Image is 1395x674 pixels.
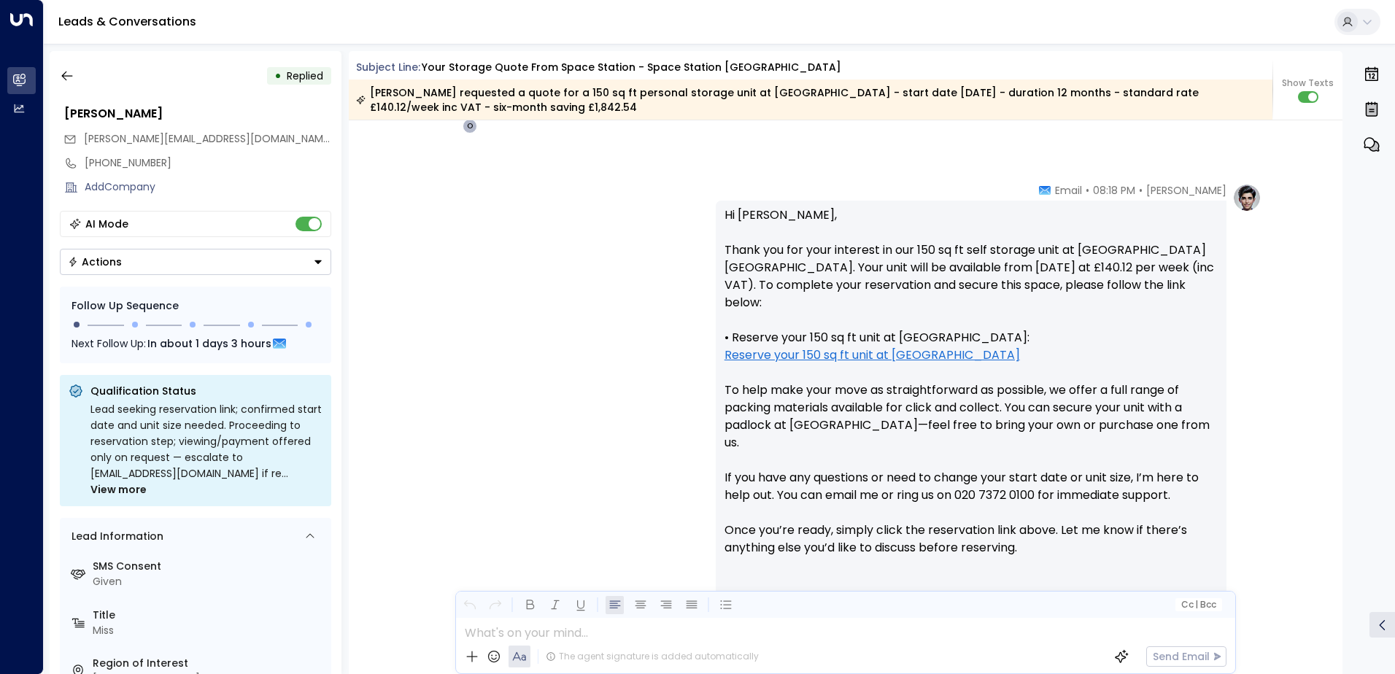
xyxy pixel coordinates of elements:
[72,298,320,314] div: Follow Up Sequence
[147,336,271,352] span: In about 1 days 3 hours
[1282,77,1334,90] span: Show Texts
[85,179,331,195] div: AddCompany
[724,206,1218,574] p: Hi [PERSON_NAME], Thank you for your interest in our 150 sq ft self storage unit at [GEOGRAPHIC_D...
[546,650,759,663] div: The agent signature is added automatically
[93,656,325,671] label: Region of Interest
[1055,183,1082,198] span: Email
[58,13,196,30] a: Leads & Conversations
[1086,183,1089,198] span: •
[85,155,331,171] div: [PHONE_NUMBER]
[1175,598,1221,612] button: Cc|Bcc
[90,401,322,497] div: Lead seeking reservation link; confirmed start date and unit size needed. Proceeding to reservati...
[1232,183,1261,212] img: profile-logo.png
[90,384,322,398] p: Qualification Status
[84,131,333,146] span: [PERSON_NAME][EMAIL_ADDRESS][DOMAIN_NAME]
[85,217,128,231] div: AI Mode
[463,119,477,133] div: O
[84,131,331,147] span: jennifer.hopang@gmail.com
[93,623,325,638] div: Miss
[93,574,325,589] div: Given
[356,60,420,74] span: Subject Line:
[287,69,323,83] span: Replied
[460,596,479,614] button: Undo
[1195,600,1198,610] span: |
[724,346,1020,364] a: Reserve your 150 sq ft unit at [GEOGRAPHIC_DATA]
[1180,600,1216,610] span: Cc Bcc
[1093,183,1135,198] span: 08:18 PM
[93,559,325,574] label: SMS Consent
[60,249,331,275] button: Actions
[274,63,282,89] div: •
[90,481,147,497] span: View more
[66,529,163,544] div: Lead Information
[72,336,320,352] div: Next Follow Up:
[60,249,331,275] div: Button group with a nested menu
[1146,183,1226,198] span: [PERSON_NAME]
[93,608,325,623] label: Title
[486,596,504,614] button: Redo
[1139,183,1143,198] span: •
[422,60,841,75] div: Your storage quote from Space Station - Space Station [GEOGRAPHIC_DATA]
[64,105,331,123] div: [PERSON_NAME]
[356,85,1264,115] div: [PERSON_NAME] requested a quote for a 150 sq ft personal storage unit at [GEOGRAPHIC_DATA] - star...
[68,255,122,268] div: Actions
